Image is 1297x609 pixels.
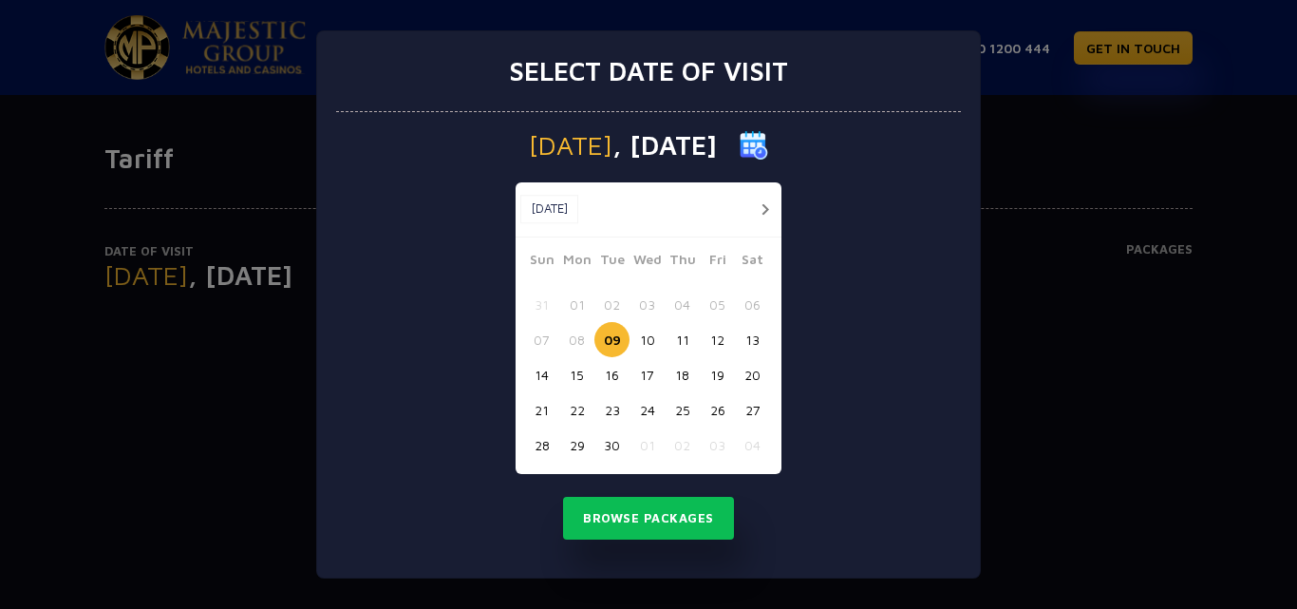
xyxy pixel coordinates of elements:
[529,132,612,159] span: [DATE]
[524,287,559,322] button: 31
[612,132,717,159] span: , [DATE]
[520,195,578,223] button: [DATE]
[700,249,735,276] span: Fri
[559,428,594,463] button: 29
[665,357,700,392] button: 18
[630,428,665,463] button: 01
[559,249,594,276] span: Mon
[665,392,700,428] button: 25
[735,357,770,392] button: 20
[630,322,665,357] button: 10
[735,249,770,276] span: Sat
[735,392,770,428] button: 27
[735,287,770,322] button: 06
[559,392,594,428] button: 22
[700,287,735,322] button: 05
[524,322,559,357] button: 07
[700,428,735,463] button: 03
[735,428,770,463] button: 04
[665,287,700,322] button: 04
[630,287,665,322] button: 03
[700,322,735,357] button: 12
[665,249,700,276] span: Thu
[594,392,630,428] button: 23
[665,322,700,357] button: 11
[509,55,788,87] h3: Select date of visit
[665,428,700,463] button: 02
[594,428,630,463] button: 30
[594,249,630,276] span: Tue
[630,249,665,276] span: Wed
[630,392,665,428] button: 24
[700,357,735,392] button: 19
[630,357,665,392] button: 17
[594,357,630,392] button: 16
[700,392,735,428] button: 26
[594,322,630,357] button: 09
[524,357,559,392] button: 14
[735,322,770,357] button: 13
[559,357,594,392] button: 15
[559,287,594,322] button: 01
[524,428,559,463] button: 28
[559,322,594,357] button: 08
[740,131,768,160] img: calender icon
[524,249,559,276] span: Sun
[563,497,734,541] button: Browse Packages
[524,392,559,428] button: 21
[594,287,630,322] button: 02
